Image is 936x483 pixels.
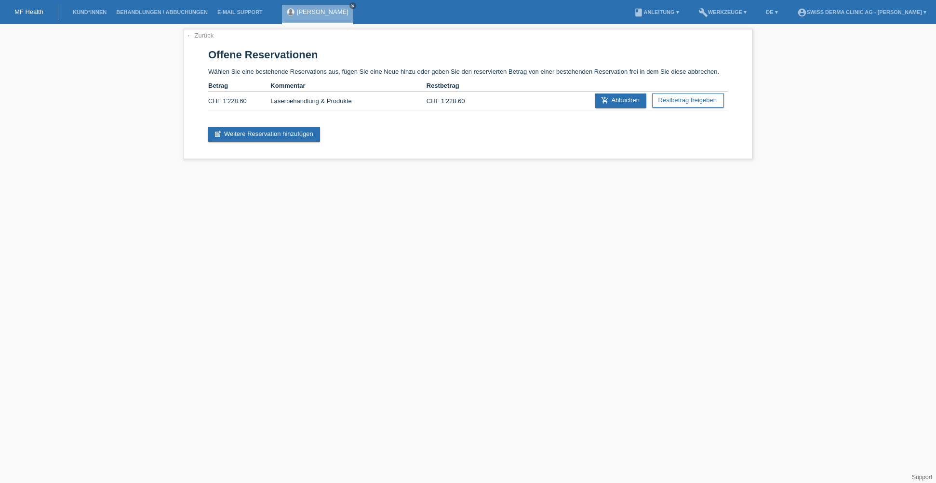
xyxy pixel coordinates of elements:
a: bookAnleitung ▾ [629,9,683,15]
a: post_addWeitere Reservation hinzufügen [208,127,320,142]
a: [PERSON_NAME] [297,8,348,15]
td: Laserbehandlung & Produkte [270,92,426,110]
i: book [634,8,643,17]
i: add_shopping_cart [601,96,609,104]
a: ← Zurück [187,32,214,39]
a: Kund*innen [68,9,111,15]
i: post_add [214,130,222,138]
a: Support [912,474,932,481]
th: Kommentar [270,80,426,92]
a: add_shopping_cartAbbuchen [595,94,646,108]
a: Restbetrag freigeben [652,94,724,107]
a: DE ▾ [761,9,782,15]
a: account_circleSwiss Derma Clinic AG - [PERSON_NAME] ▾ [792,9,931,15]
td: CHF 1'228.60 [208,92,270,110]
th: Restbetrag [427,80,489,92]
th: Betrag [208,80,270,92]
a: MF Health [14,8,43,15]
a: buildWerkzeuge ▾ [694,9,752,15]
div: Wählen Sie eine bestehende Reservations aus, fügen Sie eine Neue hinzu oder geben Sie den reservi... [184,29,752,159]
a: Behandlungen / Abbuchungen [111,9,213,15]
a: close [349,2,356,9]
i: account_circle [797,8,807,17]
h1: Offene Reservationen [208,49,728,61]
i: build [698,8,708,17]
i: close [350,3,355,8]
a: E-Mail Support [213,9,267,15]
td: CHF 1'228.60 [427,92,489,110]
